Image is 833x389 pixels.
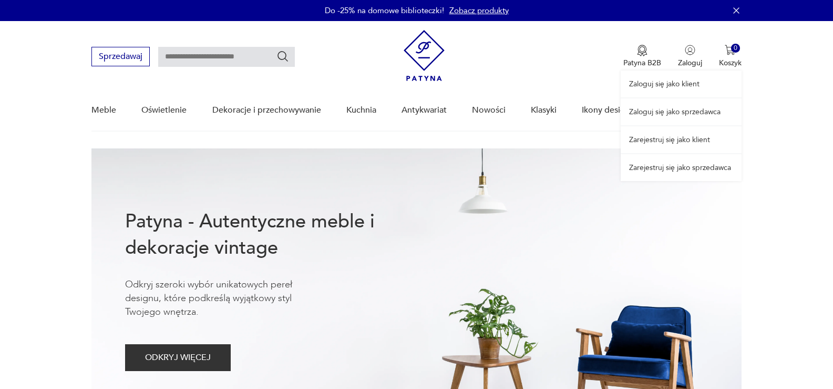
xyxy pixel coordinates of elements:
p: Odkryj szeroki wybór unikatowych pereł designu, które podkreślą wyjątkowy styl Twojego wnętrza. [125,278,325,319]
a: Zaloguj się jako klient [621,71,742,97]
a: Ikony designu [582,90,635,131]
button: Sprzedawaj [91,47,150,66]
a: Sprzedawaj [91,54,150,61]
p: Koszyk [719,58,742,68]
a: Zarejestruj się jako klient [621,126,742,153]
a: Antykwariat [402,90,447,131]
a: Dekoracje i przechowywanie [212,90,321,131]
a: Kuchnia [346,90,376,131]
a: Klasyki [531,90,557,131]
button: Szukaj [276,50,289,63]
a: Nowości [472,90,506,131]
h1: Patyna - Autentyczne meble i dekoracje vintage [125,208,409,261]
p: Do -25% na domowe biblioteczki! [325,5,444,16]
a: Oświetlenie [141,90,187,131]
img: Patyna - sklep z meblami i dekoracjami vintage [404,30,445,81]
a: ODKRYJ WIĘCEJ [125,355,231,362]
a: Zarejestruj się jako sprzedawca [621,154,742,181]
a: Zaloguj się jako sprzedawca [621,98,742,125]
button: ODKRYJ WIĘCEJ [125,344,231,371]
a: Zobacz produkty [449,5,509,16]
a: Meble [91,90,116,131]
